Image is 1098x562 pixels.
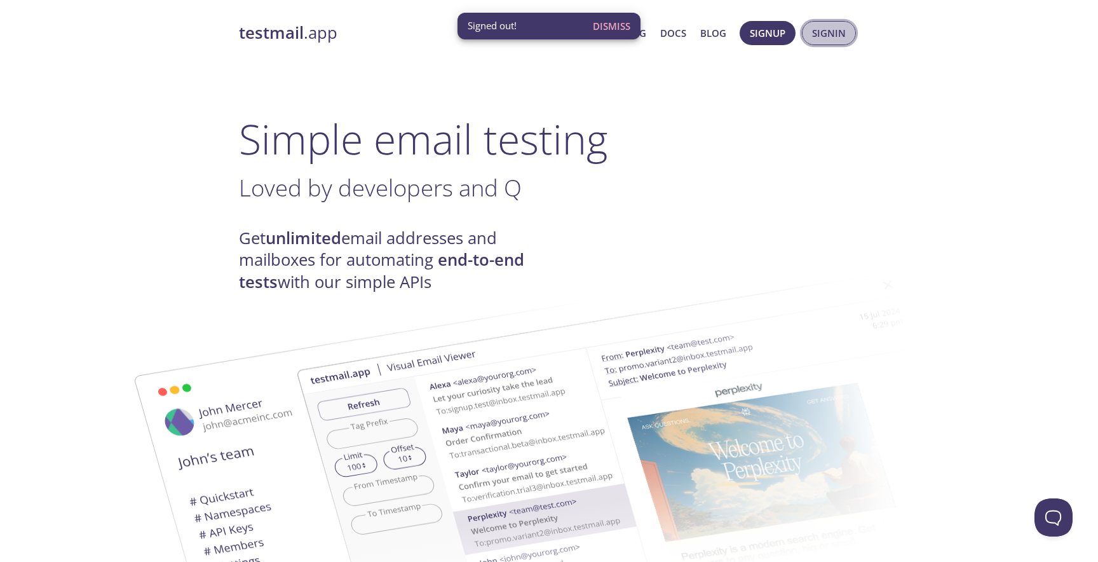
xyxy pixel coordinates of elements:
[239,22,538,44] a: testmail.app
[700,25,726,41] a: Blog
[740,21,796,45] button: Signup
[239,22,304,44] strong: testmail
[239,228,549,293] h4: Get email addresses and mailboxes for automating with our simple APIs
[593,18,630,34] span: Dismiss
[802,21,856,45] button: Signin
[588,14,635,38] button: Dismiss
[239,249,524,292] strong: end-to-end tests
[239,114,859,163] h1: Simple email testing
[266,227,341,249] strong: unlimited
[812,25,846,41] span: Signin
[660,25,686,41] a: Docs
[1034,498,1073,537] iframe: Help Scout Beacon - Open
[468,19,517,32] span: Signed out!
[239,172,522,203] span: Loved by developers and Q
[750,25,785,41] span: Signup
